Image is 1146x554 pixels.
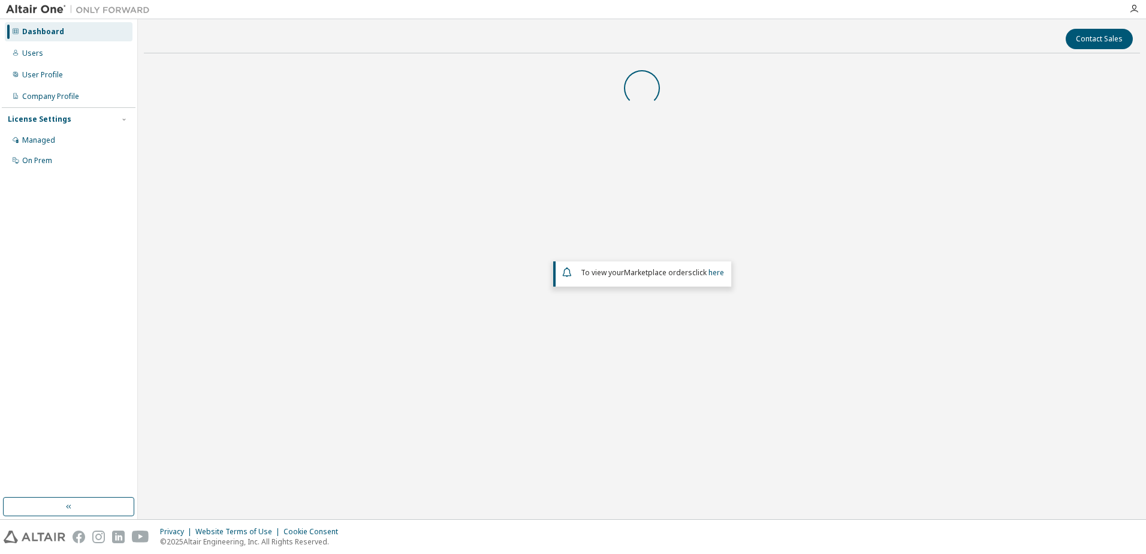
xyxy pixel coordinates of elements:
[22,156,52,165] div: On Prem
[195,527,284,537] div: Website Terms of Use
[581,267,724,278] span: To view your click
[160,537,345,547] p: © 2025 Altair Engineering, Inc. All Rights Reserved.
[1066,29,1133,49] button: Contact Sales
[708,267,724,278] a: here
[160,527,195,537] div: Privacy
[22,49,43,58] div: Users
[8,115,71,124] div: License Settings
[112,531,125,543] img: linkedin.svg
[22,70,63,80] div: User Profile
[132,531,149,543] img: youtube.svg
[284,527,345,537] div: Cookie Consent
[92,531,105,543] img: instagram.svg
[22,27,64,37] div: Dashboard
[22,136,55,145] div: Managed
[624,267,692,278] em: Marketplace orders
[4,531,65,543] img: altair_logo.svg
[73,531,85,543] img: facebook.svg
[6,4,156,16] img: Altair One
[22,92,79,101] div: Company Profile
